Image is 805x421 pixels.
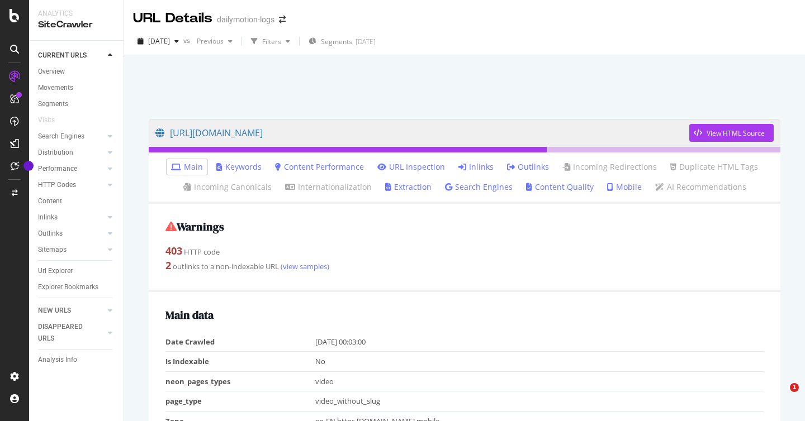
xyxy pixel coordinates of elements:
a: Outlinks [507,161,549,173]
a: Outlinks [38,228,105,240]
a: HTTP Codes [38,179,105,191]
div: Visits [38,114,55,126]
button: View HTML Source [689,124,774,142]
div: Analytics [38,9,115,18]
span: 1 [790,383,799,392]
a: Distribution [38,147,105,159]
a: Internationalization [285,181,372,193]
a: Sitemaps [38,244,105,256]
div: View HTML Source [707,128,765,138]
a: Inlinks [38,212,105,223]
a: [URL][DOMAIN_NAME] [155,119,689,147]
button: Filters [247,32,295,50]
div: Search Engines [38,131,84,142]
div: URL Details [133,9,212,28]
td: [DATE] 00:03:00 [315,332,764,352]
div: SiteCrawler [38,18,115,31]
button: Segments[DATE] [304,32,380,50]
div: Tooltip anchor [23,161,34,171]
td: video [315,371,764,391]
a: Visits [38,114,66,126]
a: CURRENT URLS [38,50,105,61]
a: Content Quality [526,181,594,193]
div: HTTP code [165,244,764,259]
a: (view samples) [279,261,329,271]
span: Previous [192,36,224,46]
a: AI Recommendations [655,181,746,193]
a: Search Engines [38,131,105,142]
div: Sitemaps [38,244,67,256]
div: Explorer Bookmarks [38,281,98,293]
div: Url Explorer [38,265,73,277]
div: Performance [38,163,77,175]
a: Incoming Canonicals [183,181,272,193]
strong: 403 [165,244,182,257]
h2: Main data [165,309,764,321]
a: Search Engines [445,181,513,193]
td: neon_pages_types [165,371,315,391]
a: Url Explorer [38,265,116,277]
a: Content Performance [275,161,364,173]
button: [DATE] [133,32,183,50]
div: Overview [38,66,65,78]
a: Main [171,161,203,173]
iframe: Intercom live chat [767,383,794,410]
td: page_type [165,391,315,412]
a: Performance [38,163,105,175]
span: 2025 Sep. 29th [148,36,170,46]
div: HTTP Codes [38,179,76,191]
div: outlinks to a non-indexable URL [165,259,764,273]
div: DISAPPEARED URLS [38,321,94,345]
div: Distribution [38,147,73,159]
a: NEW URLS [38,305,105,317]
div: Content [38,195,62,207]
td: Date Crawled [165,332,315,352]
div: NEW URLS [38,305,71,317]
a: Analysis Info [38,354,116,366]
div: Filters [262,37,281,46]
div: Movements [38,82,73,94]
a: Duplicate HTML Tags [670,161,758,173]
div: Segments [38,98,68,110]
td: No [315,352,764,372]
div: Outlinks [38,228,63,240]
a: Explorer Bookmarks [38,281,116,293]
button: Previous [192,32,237,50]
div: Inlinks [38,212,58,223]
a: Overview [38,66,116,78]
a: Extraction [385,181,432,193]
a: Inlinks [458,161,494,173]
span: vs [183,36,192,45]
div: [DATE] [356,37,376,46]
a: Mobile [607,181,642,193]
div: dailymotion-logs [217,14,274,25]
h2: Warnings [165,221,764,233]
a: Movements [38,82,116,94]
span: Segments [321,37,352,46]
div: CURRENT URLS [38,50,87,61]
a: Incoming Redirections [562,161,657,173]
a: Keywords [216,161,262,173]
td: Is Indexable [165,352,315,372]
div: Analysis Info [38,354,77,366]
a: DISAPPEARED URLS [38,321,105,345]
td: video_without_slug [315,391,764,412]
a: Segments [38,98,116,110]
div: arrow-right-arrow-left [279,16,286,23]
a: URL Inspection [377,161,445,173]
a: Content [38,195,116,207]
strong: 2 [165,259,171,272]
